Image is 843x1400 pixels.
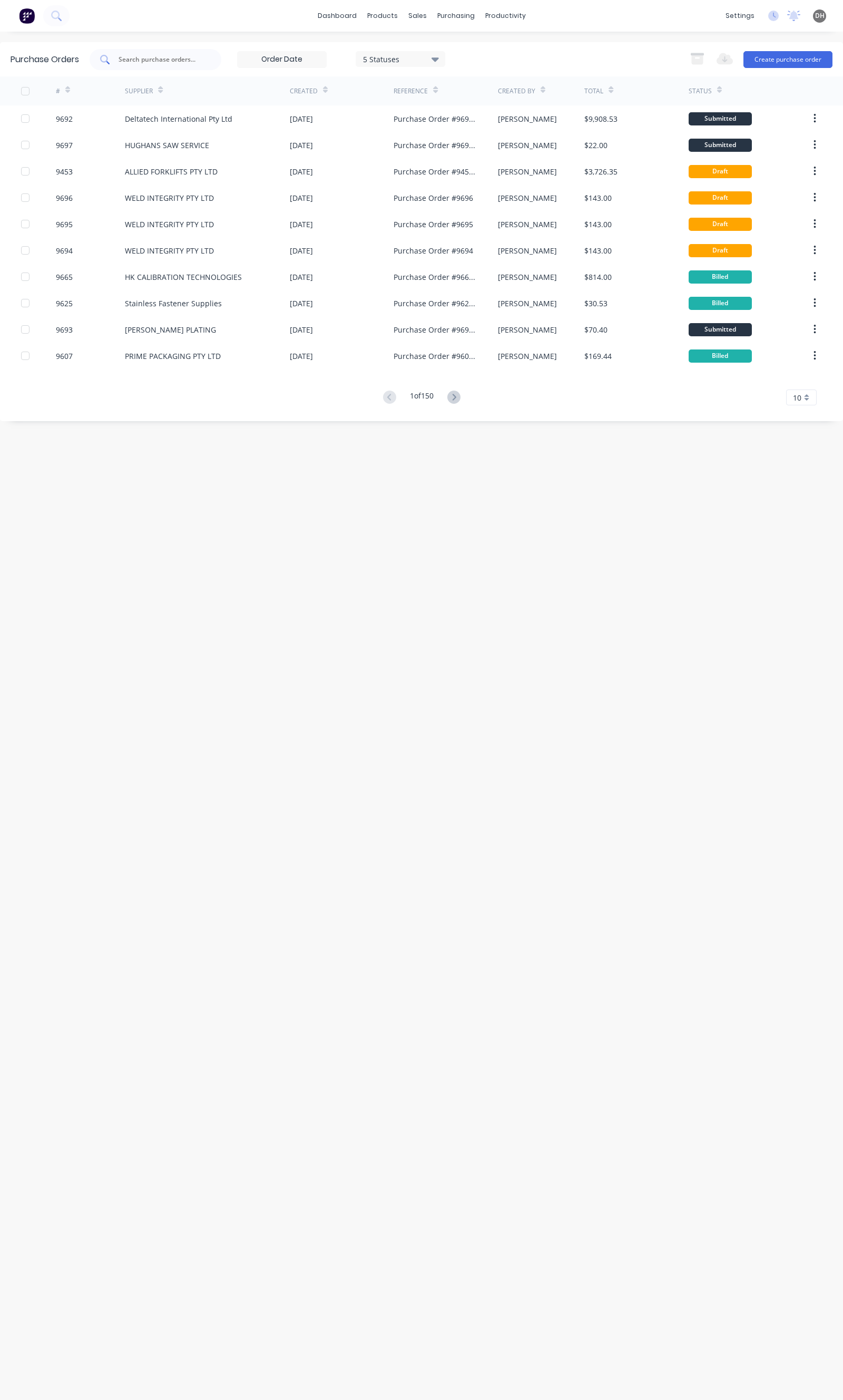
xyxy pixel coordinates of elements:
[584,245,612,256] div: $143.00
[498,324,557,335] div: [PERSON_NAME]
[125,245,214,256] div: WELD INTEGRITY PTY LTD
[689,165,752,178] div: Draft
[125,86,153,96] div: Supplier
[498,113,557,124] div: [PERSON_NAME]
[290,298,313,309] div: [DATE]
[394,351,476,362] div: Purchase Order #9607 - PRIME PACKAGING PTY LTD
[403,8,432,24] div: sales
[312,8,362,24] a: dashboard
[362,8,403,24] div: products
[498,140,557,151] div: [PERSON_NAME]
[743,51,832,68] button: Create purchase order
[290,324,313,335] div: [DATE]
[584,219,612,230] div: $143.00
[125,271,242,283] div: HK CALIBRATION TECHNOLOGIES
[689,349,752,363] div: Billed
[584,192,612,203] div: $143.00
[584,140,607,151] div: $22.00
[125,219,214,230] div: WELD INTEGRITY PTY LTD
[125,113,232,124] div: Deltatech International Pty Ltd
[290,219,313,230] div: [DATE]
[498,192,557,203] div: [PERSON_NAME]
[125,166,218,177] div: ALLIED FORKLIFTS PTY LTD
[290,86,318,96] div: Created
[584,166,617,177] div: $3,726.35
[584,113,617,124] div: $9,908.53
[480,8,531,24] div: productivity
[125,140,209,151] div: HUGHANS SAW SERVICE
[394,113,476,124] div: Purchase Order #9692 - Deltatech International Pty Ltd
[394,324,476,335] div: Purchase Order #9693 - [PERSON_NAME] PLATING
[689,86,712,96] div: Status
[394,140,476,151] div: Purchase Order #9697 - HUGHANS SAW SERVICE
[56,192,73,203] div: 9696
[689,244,752,257] div: Draft
[584,86,603,96] div: Total
[290,140,313,151] div: [DATE]
[125,298,222,309] div: Stainless Fastener Supplies
[584,351,612,362] div: $169.44
[238,52,326,67] input: Order Date
[394,298,476,309] div: Purchase Order #9625 - Stainless Fastener Supplies
[290,113,313,124] div: [DATE]
[290,245,313,256] div: [DATE]
[498,245,557,256] div: [PERSON_NAME]
[56,324,73,335] div: 9693
[125,351,221,362] div: PRIME PACKAGING PTY LTD
[56,271,73,283] div: 9665
[290,351,313,362] div: [DATE]
[498,271,557,283] div: [PERSON_NAME]
[584,324,607,335] div: $70.40
[56,113,73,124] div: 9692
[584,298,607,309] div: $30.53
[815,11,825,21] span: DH
[56,219,73,230] div: 9695
[793,392,801,403] span: 10
[56,298,73,309] div: 9625
[56,166,73,177] div: 9453
[498,166,557,177] div: [PERSON_NAME]
[11,53,79,66] div: Purchase Orders
[117,54,205,65] input: Search purchase orders...
[56,351,73,362] div: 9607
[689,323,752,336] div: Submitted
[720,8,760,24] div: settings
[689,270,752,284] div: Billed
[498,298,557,309] div: [PERSON_NAME]
[498,219,557,230] div: [PERSON_NAME]
[689,191,752,205] div: Draft
[432,8,480,24] div: purchasing
[689,218,752,231] div: Draft
[56,140,73,151] div: 9697
[689,297,752,310] div: Billed
[394,245,473,256] div: Purchase Order #9694
[290,166,313,177] div: [DATE]
[363,53,438,64] div: 5 Statuses
[498,351,557,362] div: [PERSON_NAME]
[410,390,434,405] div: 1 of 150
[394,271,476,283] div: Purchase Order #9665 - HK CALIBRATION TECHNOLOGIES
[56,245,73,256] div: 9694
[19,8,35,24] img: Factory
[290,271,313,283] div: [DATE]
[498,86,535,96] div: Created By
[394,192,473,203] div: Purchase Order #9696
[584,271,612,283] div: $814.00
[394,86,428,96] div: Reference
[290,192,313,203] div: [DATE]
[689,112,752,125] div: Submitted
[125,192,214,203] div: WELD INTEGRITY PTY LTD
[56,86,60,96] div: #
[125,324,216,335] div: [PERSON_NAME] PLATING
[394,166,476,177] div: Purchase Order #9453 - ALLIED FORKLIFTS PTY LTD
[394,219,473,230] div: Purchase Order #9695
[689,139,752,152] div: Submitted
